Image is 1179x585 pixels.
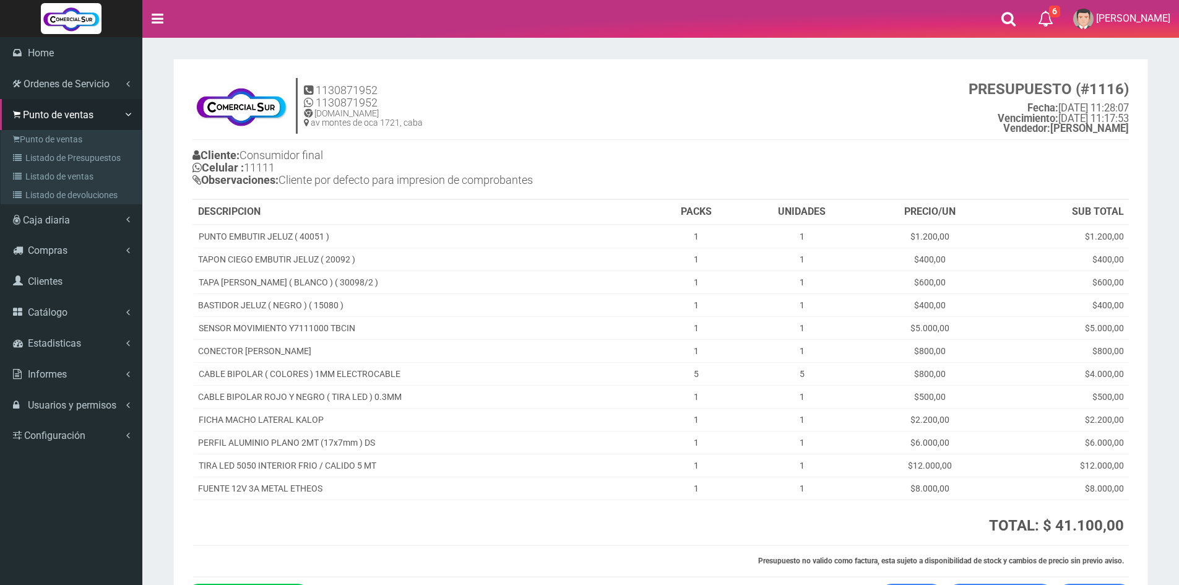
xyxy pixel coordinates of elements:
[23,214,70,226] span: Caja diaria
[24,78,110,90] span: Ordenes de Servicio
[652,454,740,477] td: 1
[1096,12,1170,24] span: [PERSON_NAME]
[4,149,142,167] a: Listado de Presupuestos
[740,225,864,248] td: 1
[1003,123,1129,134] b: [PERSON_NAME]
[996,293,1129,316] td: $400,00
[864,225,996,248] td: $1.200,00
[740,454,864,477] td: 1
[4,130,142,149] a: Punto de ventas
[192,81,290,131] img: Z
[740,385,864,408] td: 1
[996,362,1129,385] td: $4.000,00
[304,109,423,128] h5: [DOMAIN_NAME] av montes de oca 1721, caba
[652,339,740,362] td: 1
[864,293,996,316] td: $400,00
[740,293,864,316] td: 1
[41,3,101,34] img: Logo grande
[740,477,864,500] td: 1
[192,146,661,192] h4: Consumidor final 11111 Cliente por defecto para impresion de comprobantes
[1073,9,1094,29] img: User Image
[1049,6,1060,17] span: 6
[192,161,244,174] b: Celular :
[998,113,1058,124] strong: Vencimiento:
[23,109,93,121] span: Punto de ventas
[193,200,652,225] th: DESCRIPCION
[864,248,996,271] td: $400,00
[740,200,864,225] th: UNIDADES
[652,293,740,316] td: 1
[864,431,996,454] td: $6.000,00
[652,385,740,408] td: 1
[4,167,142,186] a: Listado de ventas
[996,316,1129,339] td: $5.000,00
[758,557,1124,565] strong: Presupuesto no valido como factura, esta sujeto a disponibilidad de stock y cambios de precio sin...
[652,271,740,293] td: 1
[652,362,740,385] td: 5
[28,337,81,349] span: Estadisticas
[28,368,67,380] span: Informes
[740,339,864,362] td: 1
[193,408,652,431] td: FICHA MACHO LATERAL KALOP
[864,362,996,385] td: $800,00
[864,339,996,362] td: $800,00
[652,248,740,271] td: 1
[192,173,279,186] b: Observaciones:
[28,306,67,318] span: Catálogo
[1027,102,1058,114] strong: Fecha:
[28,275,63,287] span: Clientes
[740,408,864,431] td: 1
[996,385,1129,408] td: $500,00
[193,271,652,293] td: TAPA [PERSON_NAME] ( BLANCO ) ( 30098/2 )
[652,316,740,339] td: 1
[864,477,996,500] td: $8.000,00
[989,517,1124,534] strong: TOTAL: $ 41.100,00
[193,454,652,477] td: TIRA LED 5050 INTERIOR FRIO / CALIDO 5 MT
[652,408,740,431] td: 1
[193,316,652,339] td: SENSOR MOVIMIENTO Y7111000 TBCIN
[193,225,652,248] td: PUNTO EMBUTIR JELUZ ( 40051 )
[193,339,652,362] td: CONECTOR [PERSON_NAME]
[864,200,996,225] th: PRECIO/UN
[996,431,1129,454] td: $6.000,00
[652,431,740,454] td: 1
[969,81,1129,134] small: [DATE] 11:28:07 [DATE] 11:17:53
[864,271,996,293] td: $600,00
[193,385,652,408] td: CABLE BIPOLAR ROJO Y NEGRO ( TIRA LED ) 0.3MM
[996,271,1129,293] td: $600,00
[996,248,1129,271] td: $400,00
[193,477,652,500] td: FUENTE 12V 3A METAL ETHEOS
[652,225,740,248] td: 1
[24,430,85,441] span: Configuración
[740,271,864,293] td: 1
[864,408,996,431] td: $2.200,00
[4,186,142,204] a: Listado de devoluciones
[193,362,652,385] td: CABLE BIPOLAR ( COLORES ) 1MM ELECTROCABLE
[740,248,864,271] td: 1
[864,454,996,477] td: $12.000,00
[864,316,996,339] td: $5.000,00
[28,399,116,411] span: Usuarios y permisos
[652,200,740,225] th: PACKS
[969,80,1129,98] strong: PRESUPUESTO (#1116)
[996,339,1129,362] td: $800,00
[193,248,652,271] td: TAPON CIEGO EMBUTIR JELUZ ( 20092 )
[193,431,652,454] td: PERFIL ALUMINIO PLANO 2MT (17x7mm ) DS
[864,385,996,408] td: $500,00
[996,200,1129,225] th: SUB TOTAL
[28,47,54,59] span: Home
[996,408,1129,431] td: $2.200,00
[192,149,240,162] b: Cliente:
[996,454,1129,477] td: $12.000,00
[193,293,652,316] td: BASTIDOR JELUZ ( NEGRO ) ( 15080 )
[28,245,67,256] span: Compras
[1003,123,1050,134] strong: Vendedor:
[652,477,740,500] td: 1
[996,225,1129,248] td: $1.200,00
[304,84,423,109] h4: 1130871952 1130871952
[740,362,864,385] td: 5
[740,431,864,454] td: 1
[996,477,1129,500] td: $8.000,00
[740,316,864,339] td: 1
